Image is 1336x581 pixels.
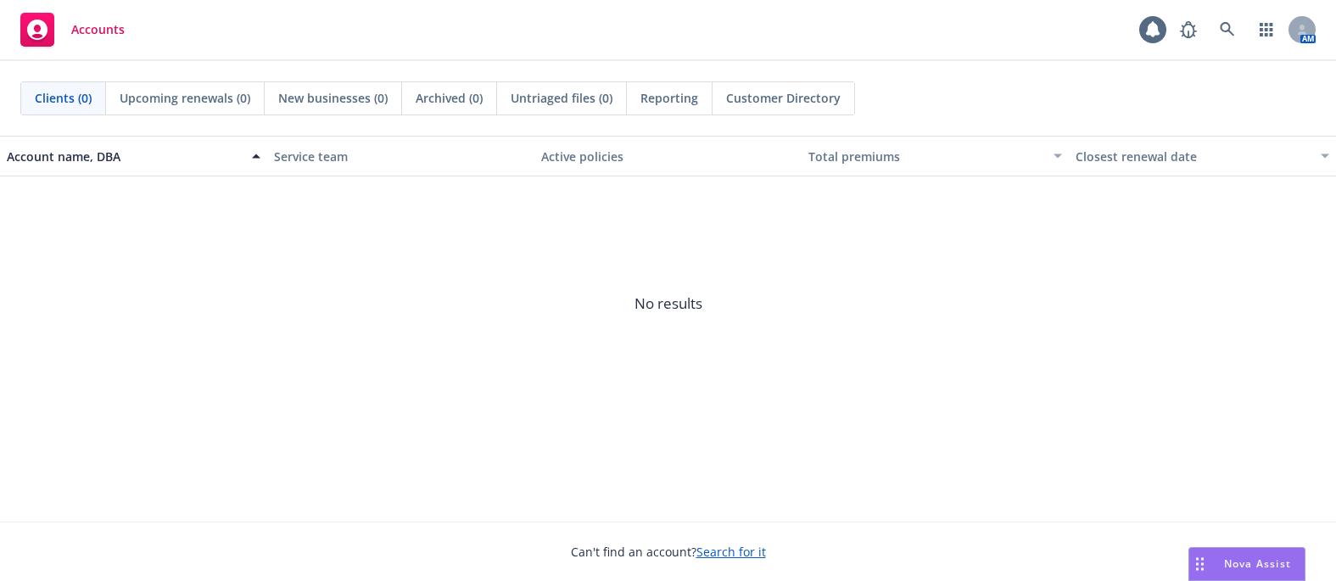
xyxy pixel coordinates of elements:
div: Closest renewal date [1076,148,1311,165]
span: Archived (0) [416,89,483,107]
div: Service team [274,148,528,165]
span: Customer Directory [726,89,841,107]
span: Clients (0) [35,89,92,107]
span: Accounts [71,23,125,36]
span: Nova Assist [1224,556,1291,571]
button: Total premiums [802,136,1069,176]
div: Total premiums [808,148,1043,165]
span: Can't find an account? [571,543,766,561]
button: Closest renewal date [1069,136,1336,176]
span: Reporting [640,89,698,107]
a: Search for it [696,544,766,560]
div: Drag to move [1189,548,1210,580]
button: Active policies [534,136,802,176]
div: Active policies [541,148,795,165]
a: Accounts [14,6,131,53]
span: New businesses (0) [278,89,388,107]
a: Report a Bug [1171,13,1205,47]
button: Service team [267,136,534,176]
div: Account name, DBA [7,148,242,165]
span: Untriaged files (0) [511,89,612,107]
span: Upcoming renewals (0) [120,89,250,107]
button: Nova Assist [1188,547,1305,581]
a: Search [1210,13,1244,47]
a: Switch app [1249,13,1283,47]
